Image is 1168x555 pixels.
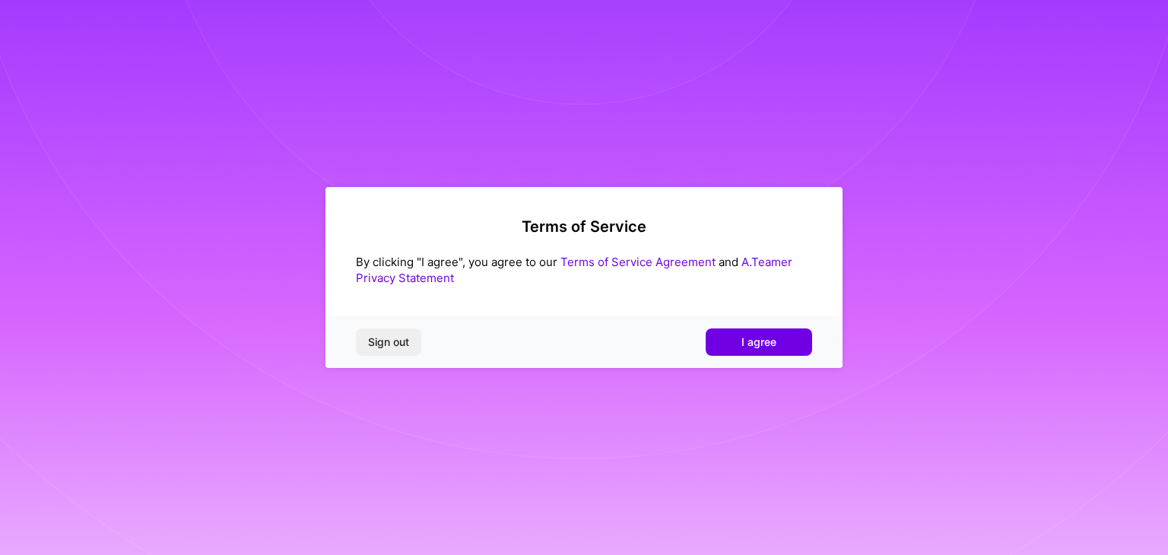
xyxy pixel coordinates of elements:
h2: Terms of Service [356,217,812,236]
a: Terms of Service Agreement [560,255,716,269]
button: Sign out [356,328,421,356]
button: I agree [706,328,812,356]
div: By clicking "I agree", you agree to our and [356,254,812,286]
span: I agree [741,335,776,350]
span: Sign out [368,335,409,350]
